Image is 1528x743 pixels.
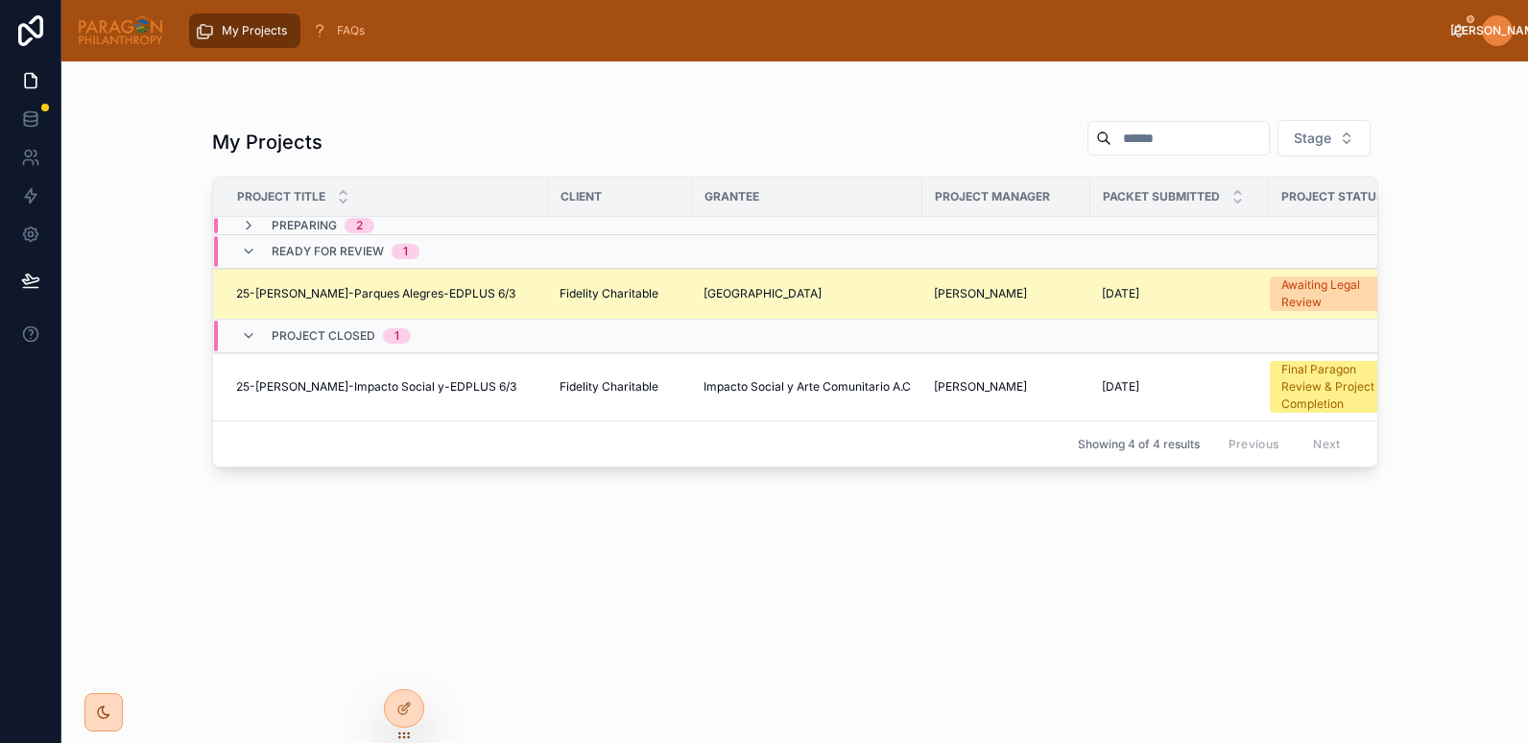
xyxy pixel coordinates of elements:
[1281,189,1384,204] span: Project Status
[1078,437,1200,452] span: Showing 4 of 4 results
[222,23,287,38] span: My Projects
[1102,286,1257,301] a: [DATE]
[304,13,378,48] a: FAQs
[704,189,759,204] span: Grantee
[403,244,408,259] div: 1
[356,218,363,233] div: 2
[236,286,515,301] span: 25-[PERSON_NAME]-Parques Alegres-EDPLUS 6/3
[236,379,537,395] a: 25-[PERSON_NAME]-Impacto Social y-EDPLUS 6/3
[934,379,1079,395] a: [PERSON_NAME]
[237,189,325,204] span: Project Title
[935,189,1050,204] span: Project Manager
[272,328,375,344] span: Project Closed
[77,15,164,46] img: App logo
[561,189,602,204] span: Client
[179,10,1451,52] div: scrollable content
[560,379,658,395] span: Fidelity Charitable
[704,379,911,395] a: Impacto Social y Arte Comunitario A.C
[704,286,822,301] span: [GEOGRAPHIC_DATA]
[1277,120,1371,156] button: Select Button
[934,379,1027,395] span: [PERSON_NAME]
[212,129,322,156] h1: My Projects
[1281,361,1395,413] div: Final Paragon Review & Project Completion
[1102,379,1139,395] span: [DATE]
[1294,129,1331,148] span: Stage
[560,286,680,301] a: Fidelity Charitable
[934,286,1027,301] span: [PERSON_NAME]
[1102,286,1139,301] span: [DATE]
[337,23,365,38] span: FAQs
[704,286,911,301] a: [GEOGRAPHIC_DATA]
[1103,189,1220,204] span: Packet Submitted
[394,328,399,344] div: 1
[934,286,1079,301] a: [PERSON_NAME]
[1281,276,1395,311] div: Awaiting Legal Review
[189,13,300,48] a: My Projects
[236,379,516,395] span: 25-[PERSON_NAME]-Impacto Social y-EDPLUS 6/3
[236,286,537,301] a: 25-[PERSON_NAME]-Parques Alegres-EDPLUS 6/3
[1270,361,1406,413] a: Final Paragon Review & Project Completion
[272,218,337,233] span: Preparing
[1270,276,1406,311] a: Awaiting Legal Review
[560,379,680,395] a: Fidelity Charitable
[560,286,658,301] span: Fidelity Charitable
[272,244,384,259] span: Ready for review
[1102,379,1257,395] a: [DATE]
